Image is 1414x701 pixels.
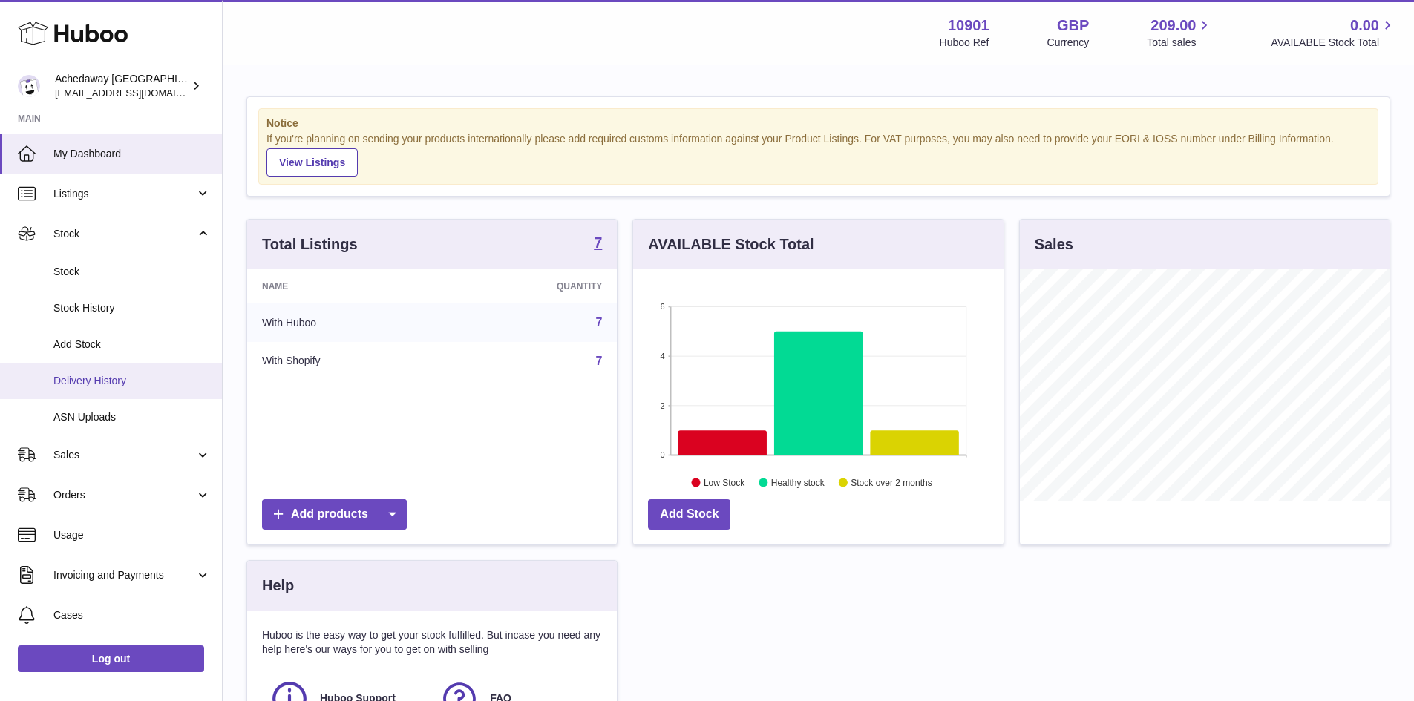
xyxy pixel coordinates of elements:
text: Stock over 2 months [851,477,932,487]
a: 7 [595,316,602,329]
a: Add Stock [648,499,730,530]
span: 0.00 [1350,16,1379,36]
text: 4 [661,352,665,361]
a: 7 [595,355,602,367]
div: Huboo Ref [940,36,989,50]
p: Huboo is the easy way to get your stock fulfilled. But incase you need any help here's our ways f... [262,628,602,656]
th: Quantity [447,269,618,303]
strong: 10901 [948,16,989,36]
span: Sales [53,448,195,462]
h3: AVAILABLE Stock Total [648,234,814,254]
div: Currency [1047,36,1090,50]
span: ASN Uploads [53,410,211,424]
a: Add products [262,499,407,530]
th: Name [247,269,447,303]
a: 209.00 Total sales [1147,16,1213,50]
span: [EMAIL_ADDRESS][DOMAIN_NAME] [55,87,218,99]
text: Low Stock [704,477,745,487]
strong: 7 [594,235,602,250]
a: View Listings [266,148,358,177]
span: AVAILABLE Stock Total [1271,36,1396,50]
span: Listings [53,187,195,201]
span: Orders [53,488,195,502]
span: Stock [53,265,211,279]
h3: Total Listings [262,234,358,254]
strong: GBP [1057,16,1089,36]
text: 2 [661,401,665,409]
span: Stock History [53,301,211,315]
div: If you're planning on sending your products internationally please add required customs informati... [266,132,1370,177]
h3: Help [262,576,294,596]
td: With Shopify [247,342,447,381]
div: Achedaway [GEOGRAPHIC_DATA] [55,72,189,100]
text: 0 [661,450,665,459]
h3: Sales [1035,234,1073,254]
span: Usage [53,528,211,542]
span: My Dashboard [53,147,211,161]
a: 7 [594,235,602,253]
text: 6 [661,302,665,311]
text: Healthy stock [771,477,825,487]
span: Delivery History [53,374,211,388]
span: Add Stock [53,338,211,352]
a: Log out [18,645,204,672]
span: Cases [53,608,211,622]
img: admin@newpb.co.uk [18,75,40,97]
a: 0.00 AVAILABLE Stock Total [1271,16,1396,50]
span: Stock [53,227,195,241]
strong: Notice [266,116,1370,131]
span: 209.00 [1150,16,1196,36]
td: With Huboo [247,303,447,342]
span: Invoicing and Payments [53,568,195,582]
span: Total sales [1147,36,1213,50]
